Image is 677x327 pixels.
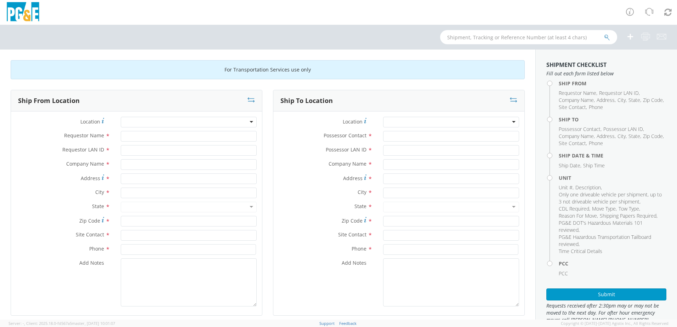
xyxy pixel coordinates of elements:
a: Support [319,321,335,326]
li: , [559,212,598,219]
span: Phone [589,104,603,110]
li: , [559,97,595,104]
li: , [559,140,587,147]
span: PG&E DOT's Hazardous Materials 101 reviewed [559,219,643,233]
span: City [618,97,626,103]
li: , [619,205,640,212]
li: , [628,97,641,104]
span: Only one driveable vehicle per shipment, up to 3 not driveable vehicle per shipment [559,191,662,205]
span: , [24,321,25,326]
li: , [628,133,641,140]
span: City [618,133,626,139]
span: Company Name [66,160,104,167]
li: , [559,191,665,205]
li: , [600,212,658,219]
span: Requestor Name [64,132,104,139]
li: , [559,184,574,191]
span: Address [597,97,615,103]
span: Phone [89,245,104,252]
span: Address [597,133,615,139]
span: Possessor Contact [324,132,366,139]
span: Zip Code [643,133,663,139]
span: Requestor Name [559,90,596,96]
span: State [628,133,640,139]
li: , [599,90,640,97]
span: master, [DATE] 10:01:07 [72,321,115,326]
li: , [559,205,590,212]
li: , [592,205,617,212]
span: Ship Time [583,162,605,169]
li: , [643,97,664,104]
span: Company Name [329,160,366,167]
li: , [603,126,644,133]
h4: Ship From [559,81,666,86]
span: Requestor LAN ID [599,90,639,96]
span: Copyright © [DATE]-[DATE] Agistix Inc., All Rights Reserved [561,321,669,326]
li: , [559,162,581,169]
h3: Ship To Location [280,97,333,104]
li: , [559,234,665,248]
span: Address [343,175,363,182]
span: Site Contact [559,104,586,110]
span: Location [80,118,100,125]
span: Zip Code [342,217,363,224]
span: Requests received after 2:30pm may or may not be moved to the next day. For after hour emergency ... [546,302,666,323]
span: Move Type [592,205,616,212]
span: Possessor Contact [559,126,601,132]
span: Shipping Papers Required [600,212,656,219]
input: Shipment, Tracking or Reference Number (at least 4 chars) [440,30,617,44]
h4: Ship Date & Time [559,153,666,158]
span: Phone [589,140,603,147]
img: pge-logo-06675f144f4cfa6a6814.png [5,2,41,23]
h4: Unit [559,175,666,180]
span: Location [343,118,363,125]
span: Possessor LAN ID [326,146,366,153]
span: Zip Code [643,97,663,103]
span: Site Contact [76,231,104,238]
li: , [559,133,595,140]
h4: Ship To [559,117,666,122]
li: , [559,126,602,133]
li: , [559,90,597,97]
span: Company Name [559,133,594,139]
span: Reason For Move [559,212,597,219]
h3: Ship From Location [18,97,80,104]
span: State [628,97,640,103]
span: Requestor LAN ID [62,146,104,153]
a: Feedback [339,321,357,326]
li: , [559,104,587,111]
span: Time Critical Details [559,248,602,254]
span: CDL Required [559,205,589,212]
span: Site Contact [338,231,366,238]
span: Zip Code [79,217,100,224]
span: Possessor LAN ID [603,126,643,132]
span: Add Notes [79,259,104,266]
li: , [575,184,602,191]
strong: Shipment Checklist [546,61,607,69]
span: Client: 2025.18.0-fd567a5 [26,321,115,326]
li: , [643,133,664,140]
h4: PCC [559,261,666,266]
span: Description [575,184,601,191]
span: Phone [352,245,366,252]
span: Add Notes [342,259,366,266]
span: City [358,189,366,195]
span: Unit # [559,184,573,191]
li: , [597,97,616,104]
span: Ship Date [559,162,580,169]
li: , [597,133,616,140]
span: State [354,203,366,210]
span: Address [81,175,100,182]
span: Company Name [559,97,594,103]
li: , [618,97,627,104]
span: Fill out each form listed below [546,70,666,77]
span: State [92,203,104,210]
li: , [559,219,665,234]
div: For Transportation Services use only [11,60,525,79]
span: City [95,189,104,195]
span: PCC [559,270,568,277]
span: Tow Type [619,205,639,212]
li: , [618,133,627,140]
span: PG&E Hazardous Transportation Tailboard reviewed [559,234,651,247]
span: Server: - [8,321,25,326]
